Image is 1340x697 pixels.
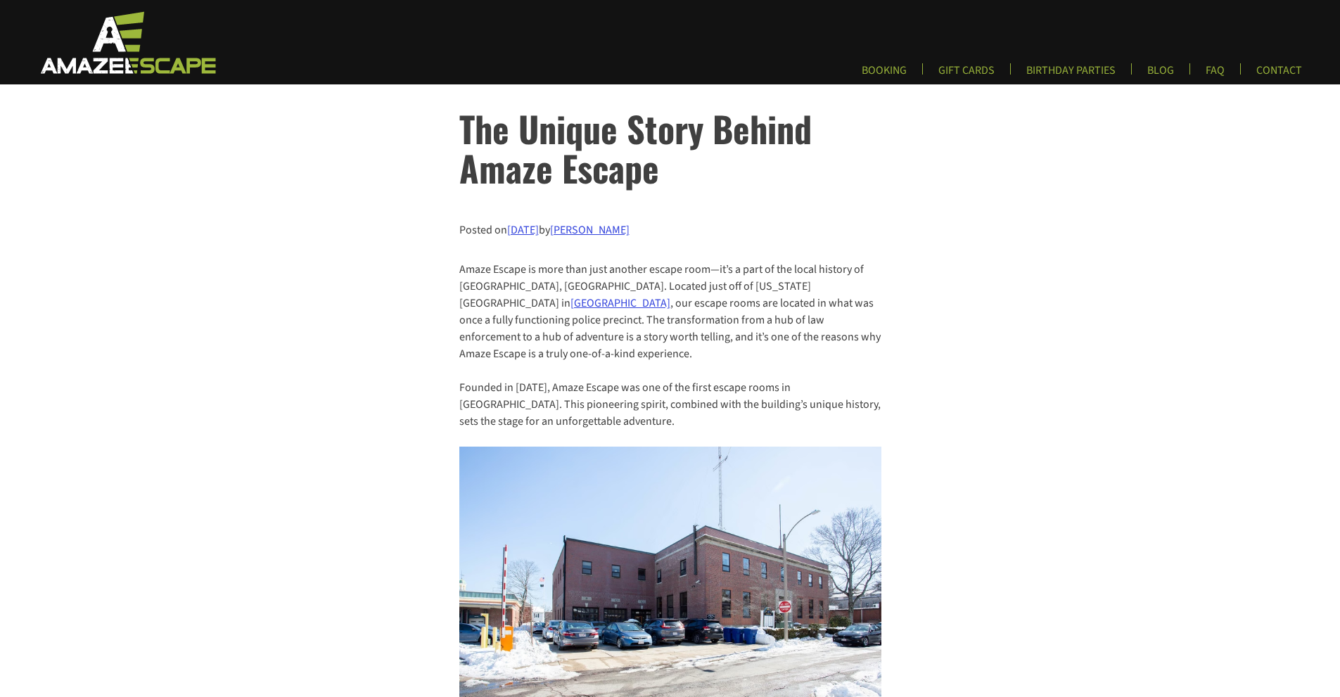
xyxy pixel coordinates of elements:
[507,222,539,238] a: [DATE]
[459,222,539,238] span: Posted on
[927,63,1006,87] a: GIFT CARDS
[570,295,670,311] a: [GEOGRAPHIC_DATA]
[459,108,881,187] h1: The Unique Story Behind Amaze Escape
[1015,63,1127,87] a: BIRTHDAY PARTIES
[550,222,630,238] a: [PERSON_NAME]
[1245,63,1313,87] a: CONTACT
[459,379,881,430] p: Founded in [DATE], Amaze Escape was one of the first escape rooms in [GEOGRAPHIC_DATA]. This pion...
[23,10,231,75] img: Escape Room Game in Boston Area
[850,63,918,87] a: BOOKING
[539,222,630,238] span: by
[1194,63,1236,87] a: FAQ
[459,261,881,362] p: Amaze Escape is more than just another escape room—it’s a part of the local history of [GEOGRAPHI...
[1136,63,1185,87] a: BLOG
